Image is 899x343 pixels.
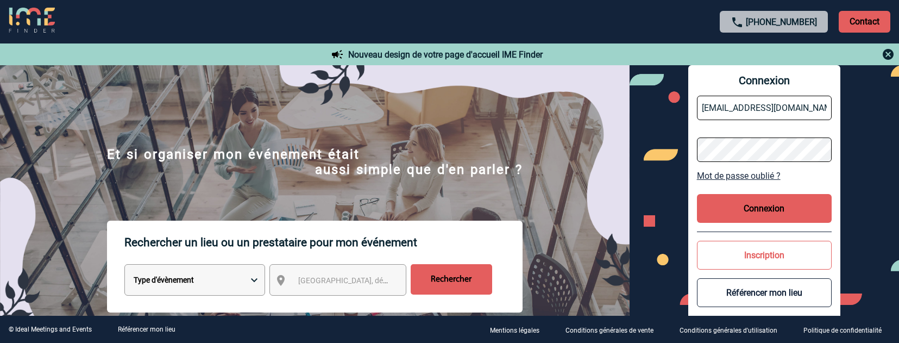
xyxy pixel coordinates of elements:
div: © Ideal Meetings and Events [9,326,92,333]
button: Connexion [697,194,832,223]
a: Référencer mon lieu [118,326,175,333]
input: Email * [697,96,832,120]
span: Connexion [697,74,832,87]
a: Mentions légales [481,325,557,335]
input: Rechercher [411,264,492,295]
button: Inscription [697,241,832,270]
img: call-24-px.png [731,16,744,29]
p: Conditions générales d'utilisation [680,327,777,334]
p: Mentions légales [490,327,539,334]
a: Conditions générales d'utilisation [671,325,795,335]
button: Référencer mon lieu [697,278,832,307]
a: Mot de passe oublié ? [697,171,832,181]
a: Conditions générales de vente [557,325,671,335]
p: Conditions générales de vente [565,327,653,334]
p: Politique de confidentialité [803,327,882,334]
a: Politique de confidentialité [795,325,899,335]
span: [GEOGRAPHIC_DATA], département, région... [298,276,449,285]
p: Contact [839,11,890,33]
p: Rechercher un lieu ou un prestataire pour mon événement [124,221,523,264]
a: [PHONE_NUMBER] [746,17,817,27]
